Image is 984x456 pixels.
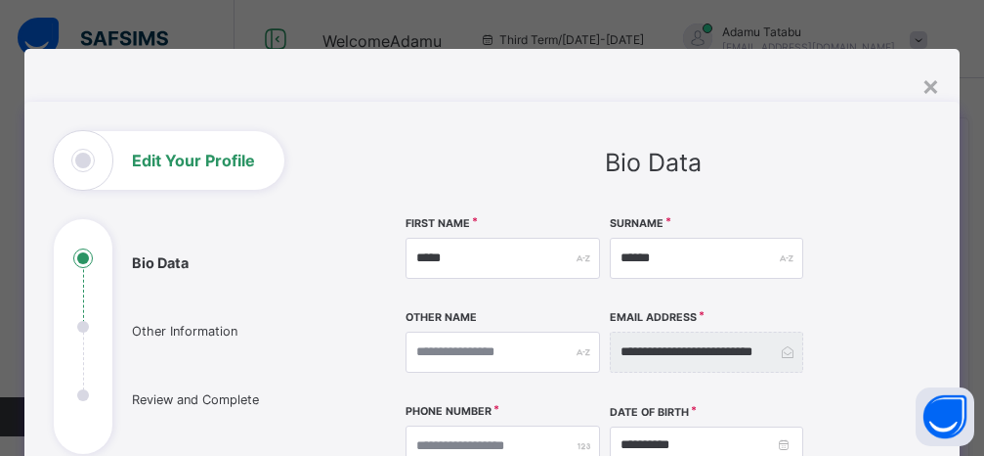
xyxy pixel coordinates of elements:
[406,405,492,418] label: Phone Number
[406,217,470,230] label: First Name
[610,406,689,419] label: Date of Birth
[605,148,702,177] span: Bio Data
[610,311,697,324] label: Email Address
[132,153,255,168] h1: Edit Your Profile
[406,311,477,324] label: Other Name
[921,68,940,102] div: ×
[916,388,974,446] button: Open asap
[610,217,663,230] label: Surname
